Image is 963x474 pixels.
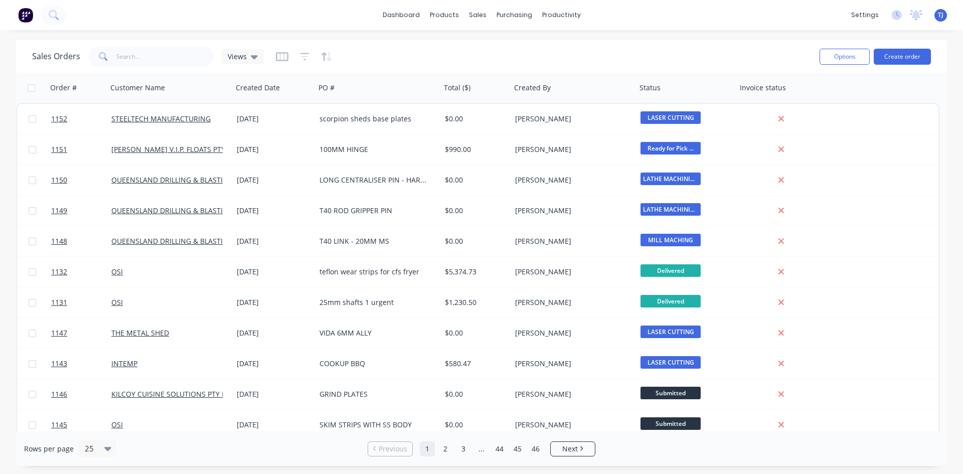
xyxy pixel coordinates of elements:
input: Search... [116,47,214,67]
div: [PERSON_NAME] [515,297,626,307]
div: Invoice status [740,83,786,93]
div: 100MM HINGE [319,144,431,154]
a: STEELTECH MANUFACTURING [111,114,211,123]
span: Ready for Pick ... [640,142,701,154]
a: 1146 [51,379,111,409]
div: VIDA 6MM ALLY [319,328,431,338]
div: $0.00 [445,206,504,216]
a: Page 45 [510,441,525,456]
a: Previous page [368,444,412,454]
span: Submitted [640,417,701,430]
span: 1131 [51,297,67,307]
div: [DATE] [237,175,311,185]
span: MILL MACHING [640,234,701,246]
div: [DATE] [237,236,311,246]
span: Delivered [640,295,701,307]
a: 1132 [51,257,111,287]
a: dashboard [378,8,425,23]
a: 1145 [51,410,111,440]
div: [PERSON_NAME] [515,328,626,338]
div: T40 ROD GRIPPER PIN [319,206,431,216]
div: [PERSON_NAME] [515,144,626,154]
span: 1145 [51,420,67,430]
div: [DATE] [237,389,311,399]
div: [PERSON_NAME] [515,267,626,277]
div: COOKUP BBQ [319,359,431,369]
button: Create order [874,49,931,65]
span: Rows per page [24,444,74,454]
div: purchasing [492,8,537,23]
a: Page 3 [456,441,471,456]
span: TJ [938,11,943,20]
div: [PERSON_NAME] [515,175,626,185]
span: LASER CUTTING [640,111,701,124]
span: Previous [379,444,407,454]
div: $0.00 [445,175,504,185]
div: [DATE] [237,297,311,307]
span: Next [562,444,578,454]
a: Page 2 [438,441,453,456]
div: $0.00 [445,420,504,430]
div: $990.00 [445,144,504,154]
span: 1151 [51,144,67,154]
a: QUEENSLAND DRILLING & BLASTING SERVICES PTY LTD [111,175,295,185]
div: $1,230.50 [445,297,504,307]
div: scorpion sheds base plates [319,114,431,124]
a: 1151 [51,134,111,165]
div: Total ($) [444,83,470,93]
div: Created Date [236,83,280,93]
span: 1152 [51,114,67,124]
div: [DATE] [237,267,311,277]
a: 1147 [51,318,111,348]
div: SKIM STRIPS WITH SS BODY [319,420,431,430]
span: 1149 [51,206,67,216]
div: $580.47 [445,359,504,369]
div: products [425,8,464,23]
a: OSI [111,267,123,276]
a: INTEMP [111,359,137,368]
a: QUEENSLAND DRILLING & BLASTING SERVICES PTY LTD [111,206,295,215]
div: $0.00 [445,114,504,124]
h1: Sales Orders [32,52,80,61]
div: Order # [50,83,77,93]
div: $0.00 [445,328,504,338]
div: [PERSON_NAME] [515,389,626,399]
div: [PERSON_NAME] [515,206,626,216]
span: 1150 [51,175,67,185]
a: OSI [111,297,123,307]
div: sales [464,8,492,23]
div: [DATE] [237,420,311,430]
a: [PERSON_NAME] V.I.P. FLOATS PTY LTD [111,144,240,154]
a: KILCOY CUISINE SOLUTIONS PTY LTD [111,389,234,399]
div: teflon wear strips for cfs fryer [319,267,431,277]
span: 1147 [51,328,67,338]
a: 1150 [51,165,111,195]
div: Customer Name [110,83,165,93]
img: Factory [18,8,33,23]
a: Page 1 is your current page [420,441,435,456]
div: GRIND PLATES [319,389,431,399]
div: PO # [318,83,335,93]
div: settings [846,8,884,23]
ul: Pagination [364,441,599,456]
a: 1149 [51,196,111,226]
div: [DATE] [237,144,311,154]
span: LATHE MACHINING [640,173,701,185]
a: Page 44 [492,441,507,456]
div: Created By [514,83,551,93]
div: [PERSON_NAME] [515,420,626,430]
a: Page 46 [528,441,543,456]
span: Views [228,51,247,62]
a: 1131 [51,287,111,318]
div: $0.00 [445,236,504,246]
span: LATHE MACHINING [640,203,701,216]
div: [PERSON_NAME] [515,359,626,369]
span: Delivered [640,264,701,277]
div: [DATE] [237,206,311,216]
a: THE METAL SHED [111,328,169,338]
span: 1132 [51,267,67,277]
span: LASER CUTTING [640,356,701,369]
div: [DATE] [237,328,311,338]
a: Jump forward [474,441,489,456]
div: [PERSON_NAME] [515,114,626,124]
